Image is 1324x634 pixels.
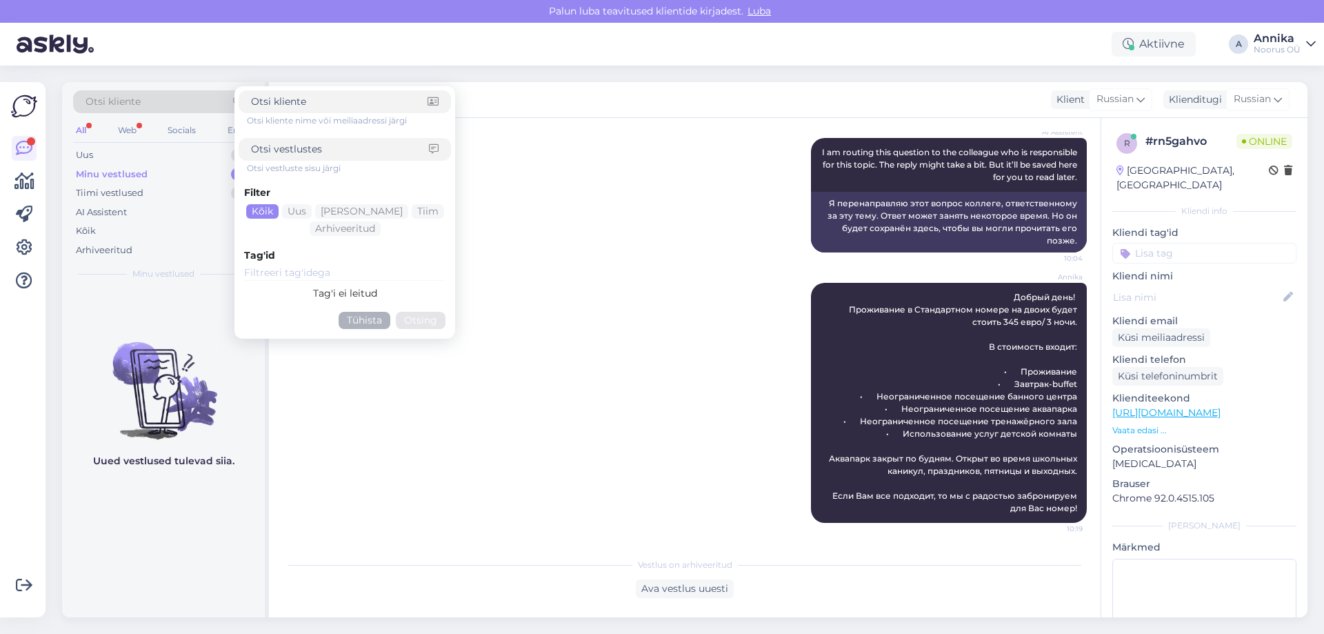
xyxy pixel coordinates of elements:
a: [URL][DOMAIN_NAME] [1112,406,1221,419]
span: Otsi kliente [86,95,141,109]
input: Otsi vestlustes [251,142,429,157]
span: I am routing this question to the colleague who is responsible for this topic. The reply might ta... [822,147,1079,182]
div: Я перенаправляю этот вопрос коллеге, ответственному за эту тему. Ответ может занять некоторое вре... [811,192,1087,252]
span: Russian [1234,92,1271,107]
div: A [1229,34,1248,54]
div: Arhiveeritud [76,244,132,257]
div: Noorus OÜ [1254,44,1301,55]
span: AI Assistent [1031,127,1083,137]
div: Klient [1051,92,1085,107]
input: Otsi kliente [251,95,428,109]
div: # rn5gahvo [1145,133,1236,150]
div: Kõik [246,204,279,219]
p: Vaata edasi ... [1112,424,1296,437]
a: AnnikaNoorus OÜ [1254,33,1316,55]
div: Ava vestlus uuesti [636,579,734,598]
div: Filter [244,186,445,200]
div: Küsi telefoninumbrit [1112,367,1223,386]
div: Minu vestlused [76,168,148,181]
div: Web [115,121,139,139]
div: Annika [1254,33,1301,44]
div: Socials [165,121,199,139]
div: 0 [231,186,251,200]
div: Tag'id [244,248,445,263]
div: [GEOGRAPHIC_DATA], [GEOGRAPHIC_DATA] [1116,164,1269,192]
p: Kliendi tag'id [1112,226,1296,240]
span: Luba [743,5,775,17]
div: Otsi kliente nime või meiliaadressi järgi [247,115,451,127]
div: 0 [231,148,251,162]
img: Askly Logo [11,93,37,119]
span: 10:19 [1031,524,1083,534]
span: r [1124,138,1130,148]
span: Vestlus on arhiveeritud [638,559,732,571]
div: [PERSON_NAME] [1112,519,1296,532]
span: 10:04 [1031,253,1083,264]
div: Klienditugi [1163,92,1222,107]
p: Uued vestlused tulevad siia. [93,454,234,468]
img: No chats [62,317,265,442]
div: Uus [76,148,93,162]
div: Otsi vestluste sisu järgi [247,162,451,175]
div: Kõik [76,224,96,238]
span: Online [1236,134,1292,149]
div: Küsi meiliaadressi [1112,328,1210,347]
p: [MEDICAL_DATA] [1112,457,1296,471]
p: Chrome 92.0.4515.105 [1112,491,1296,506]
span: Annika [1031,272,1083,282]
p: Märkmed [1112,540,1296,555]
div: All [73,121,89,139]
p: Operatsioonisüsteem [1112,442,1296,457]
span: Minu vestlused [132,268,194,280]
div: AI Assistent [76,206,127,219]
p: Kliendi email [1112,314,1296,328]
div: Aktiivne [1112,32,1196,57]
p: Brauser [1112,477,1296,491]
p: Klienditeekond [1112,391,1296,406]
input: Lisa tag [1112,243,1296,264]
input: Filtreeri tag'idega [244,266,445,281]
div: 0 [231,168,251,181]
div: Email [225,121,254,139]
div: Kliendi info [1112,205,1296,217]
input: Lisa nimi [1113,290,1281,305]
span: Russian [1096,92,1134,107]
div: Tiimi vestlused [76,186,143,200]
p: Kliendi nimi [1112,269,1296,284]
p: Kliendi telefon [1112,353,1296,367]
